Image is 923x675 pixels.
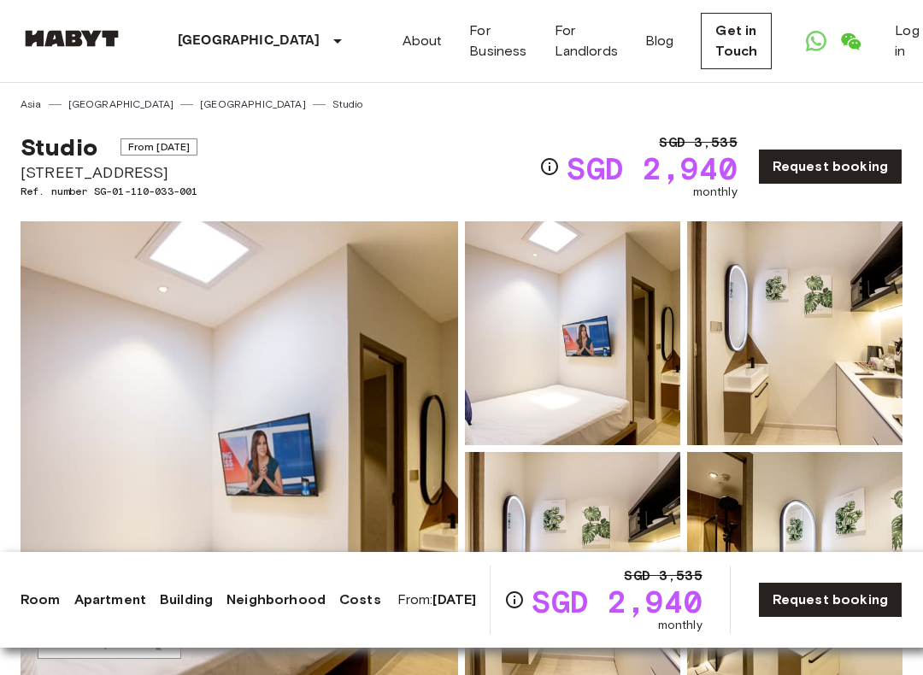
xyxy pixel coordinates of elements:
[68,97,174,112] a: [GEOGRAPHIC_DATA]
[397,590,477,609] span: From:
[21,30,123,47] img: Habyt
[645,31,674,51] a: Blog
[465,221,680,445] img: Picture of unit SG-01-110-033-001
[332,97,363,112] a: Studio
[758,582,902,618] a: Request booking
[624,566,702,586] span: SGD 3,535
[200,97,306,112] a: [GEOGRAPHIC_DATA]
[403,31,443,51] a: About
[693,184,738,201] span: monthly
[339,590,381,610] a: Costs
[21,590,61,610] a: Room
[160,590,213,610] a: Building
[701,13,772,69] a: Get in Touch
[539,156,560,177] svg: Check cost overview for full price breakdown. Please note that discounts apply to new joiners onl...
[659,132,737,153] span: SGD 3,535
[658,617,703,634] span: monthly
[21,161,197,184] span: [STREET_ADDRESS]
[833,24,867,58] a: Open WeChat
[74,590,146,610] a: Apartment
[178,31,320,51] p: [GEOGRAPHIC_DATA]
[432,591,476,607] b: [DATE]
[226,590,326,610] a: Neighborhood
[21,184,197,199] span: Ref. number SG-01-110-033-001
[895,21,919,62] a: Log in
[469,21,526,62] a: For Business
[121,138,198,156] span: From [DATE]
[799,24,833,58] a: Open WhatsApp
[758,149,902,185] a: Request booking
[687,221,902,445] img: Picture of unit SG-01-110-033-001
[555,21,618,62] a: For Landlords
[504,590,525,610] svg: Check cost overview for full price breakdown. Please note that discounts apply to new joiners onl...
[21,132,97,161] span: Studio
[21,97,42,112] a: Asia
[567,153,737,184] span: SGD 2,940
[532,586,702,617] span: SGD 2,940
